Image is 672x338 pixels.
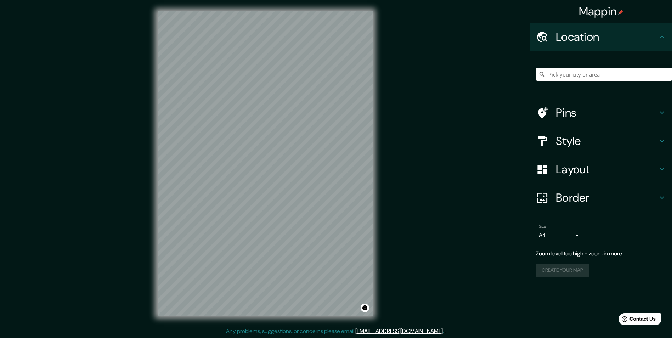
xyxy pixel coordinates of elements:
h4: Layout [556,162,658,176]
input: Pick your city or area [536,68,672,81]
div: . [444,327,445,336]
h4: Mappin [579,4,624,18]
h4: Pins [556,106,658,120]
div: A4 [539,230,581,241]
div: . [445,327,446,336]
div: Border [530,184,672,212]
div: Pins [530,98,672,127]
iframe: Help widget launcher [609,310,664,330]
img: pin-icon.png [618,10,623,15]
label: Size [539,224,546,230]
div: Location [530,23,672,51]
p: Any problems, suggestions, or concerns please email . [226,327,444,336]
p: Zoom level too high - zoom in more [536,249,666,258]
div: Layout [530,155,672,184]
h4: Location [556,30,658,44]
div: Style [530,127,672,155]
h4: Style [556,134,658,148]
a: [EMAIL_ADDRESS][DOMAIN_NAME] [355,327,443,335]
h4: Border [556,191,658,205]
button: Toggle attribution [361,304,369,312]
canvas: Map [158,11,373,316]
